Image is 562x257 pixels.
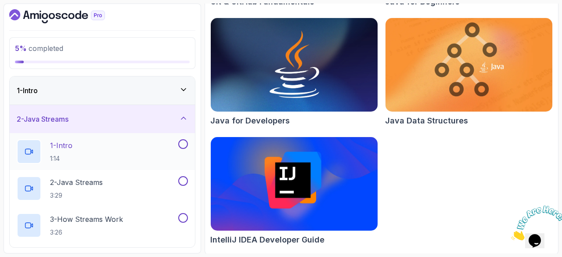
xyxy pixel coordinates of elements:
[9,9,125,23] a: Dashboard
[15,44,27,53] span: 5 %
[385,18,553,127] a: Java Data Structures cardJava Data Structures
[10,76,195,105] button: 1-Intro
[211,137,378,231] img: IntelliJ IDEA Developer Guide card
[17,213,188,238] button: 3-How Streams Work3:26
[210,18,378,127] a: Java for Developers cardJava for Developers
[385,115,468,127] h2: Java Data Structures
[15,44,63,53] span: completed
[385,18,552,112] img: Java Data Structures card
[210,234,324,246] h2: IntelliJ IDEA Developer Guide
[10,105,195,133] button: 2-Java Streams
[17,114,68,124] h3: 2 - Java Streams
[17,85,38,96] h3: 1 - Intro
[4,4,58,38] img: Chat attention grabber
[50,140,72,151] p: 1 - Intro
[210,137,378,246] a: IntelliJ IDEA Developer Guide cardIntelliJ IDEA Developer Guide
[50,177,103,188] p: 2 - Java Streams
[210,115,290,127] h2: Java for Developers
[50,154,72,163] p: 1:14
[50,228,123,237] p: 3:26
[17,176,188,201] button: 2-Java Streams3:29
[50,214,123,224] p: 3 - How Streams Work
[211,18,378,112] img: Java for Developers card
[50,191,103,200] p: 3:29
[17,139,188,164] button: 1-Intro1:14
[508,202,562,244] iframe: chat widget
